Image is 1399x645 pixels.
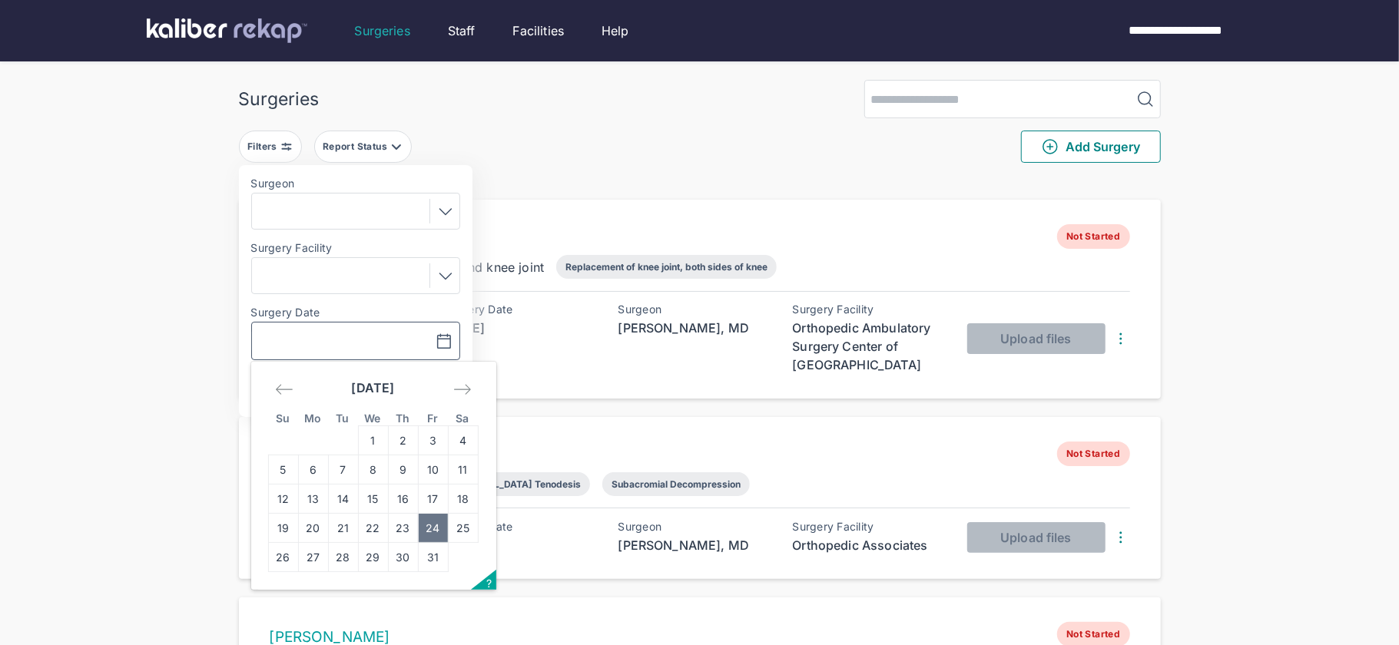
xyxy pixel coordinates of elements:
[298,543,328,572] td: Monday, October 27, 2025
[239,131,302,163] button: Filters
[268,375,300,403] div: Move backward to switch to the previous month.
[1041,137,1059,156] img: PlusCircleGreen.5fd88d77.svg
[388,514,418,543] td: Thursday, October 23, 2025
[328,543,358,572] td: Tuesday, October 28, 2025
[396,412,410,425] small: Th
[618,521,772,533] div: Surgeon
[448,21,476,40] a: Staff
[1112,528,1130,547] img: DotsThreeVertical.31cb0eda.svg
[358,485,388,514] td: Wednesday, October 15, 2025
[967,323,1106,354] button: Upload files
[444,319,598,337] div: [DATE]
[602,21,629,40] a: Help
[618,536,772,554] div: [PERSON_NAME], MD
[336,412,350,425] small: Tu
[444,521,598,533] div: Surgery Date
[793,303,946,316] div: Surgery Facility
[418,455,448,485] td: Friday, October 10, 2025
[513,21,565,40] a: Facilities
[352,380,395,395] strong: [DATE]
[427,412,439,425] small: Fr
[364,412,381,425] small: We
[967,522,1106,553] button: Upload files
[328,485,358,514] td: Tuesday, October 14, 2025
[793,536,946,554] div: Orthopedic Associates
[418,485,448,514] td: Friday, October 17, 2025
[147,18,307,43] img: kaliber labs logo
[618,319,772,337] div: [PERSON_NAME], MD
[388,426,418,455] td: Thursday, October 2, 2025
[1057,442,1129,466] span: Not Started
[388,455,418,485] td: Thursday, October 9, 2025
[618,303,772,316] div: Surgeon
[1000,331,1071,346] span: Upload files
[612,478,741,490] div: Subacromial Decompression
[1041,137,1140,156] span: Add Surgery
[268,485,298,514] td: Sunday, October 12, 2025
[418,426,448,455] td: Friday, October 3, 2025
[446,375,479,403] div: Move forward to switch to the next month.
[418,514,448,543] td: Friday, October 24, 2025
[390,141,403,153] img: filter-caret-down-grey.b3560631.svg
[251,177,460,190] label: Surgeon
[358,426,388,455] td: Wednesday, October 1, 2025
[268,514,298,543] td: Sunday, October 19, 2025
[418,543,448,572] td: Friday, October 31, 2025
[453,478,581,490] div: [MEDICAL_DATA] Tenodesis
[448,514,478,543] td: Saturday, October 25, 2025
[251,306,460,319] label: Surgery Date
[448,455,478,485] td: Saturday, October 11, 2025
[448,485,478,514] td: Saturday, October 18, 2025
[280,141,293,153] img: faders-horizontal-grey.d550dbda.svg
[1000,530,1071,545] span: Upload files
[565,261,767,273] div: Replacement of knee joint, both sides of knee
[444,303,598,316] div: Surgery Date
[471,570,496,590] button: Open the keyboard shortcuts panel.
[328,455,358,485] td: Tuesday, October 7, 2025
[304,412,322,425] small: Mo
[793,521,946,533] div: Surgery Facility
[358,514,388,543] td: Wednesday, October 22, 2025
[239,88,320,110] div: Surgeries
[298,455,328,485] td: Monday, October 6, 2025
[298,514,328,543] td: Monday, October 20, 2025
[793,319,946,374] div: Orthopedic Ambulatory Surgery Center of [GEOGRAPHIC_DATA]
[448,426,478,455] td: Saturday, October 4, 2025
[355,21,410,40] a: Surgeries
[314,131,412,163] button: Report Status
[1057,224,1129,249] span: Not Started
[456,412,469,425] small: Sa
[251,362,496,590] div: Calendar
[239,175,1161,193] div: 2254 entries
[276,412,290,425] small: Su
[487,577,492,590] span: ?
[268,455,298,485] td: Sunday, October 5, 2025
[328,514,358,543] td: Tuesday, October 21, 2025
[388,485,418,514] td: Thursday, October 16, 2025
[1021,131,1161,163] button: Add Surgery
[1136,90,1155,108] img: MagnifyingGlass.1dc66aab.svg
[298,485,328,514] td: Monday, October 13, 2025
[251,242,460,254] label: Surgery Facility
[444,536,598,554] div: [DATE]
[1112,329,1130,348] img: DotsThreeVertical.31cb0eda.svg
[358,455,388,485] td: Wednesday, October 8, 2025
[388,543,418,572] td: Thursday, October 30, 2025
[268,543,298,572] td: Sunday, October 26, 2025
[247,141,280,153] div: Filters
[323,141,390,153] div: Report Status
[358,543,388,572] td: Wednesday, October 29, 2025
